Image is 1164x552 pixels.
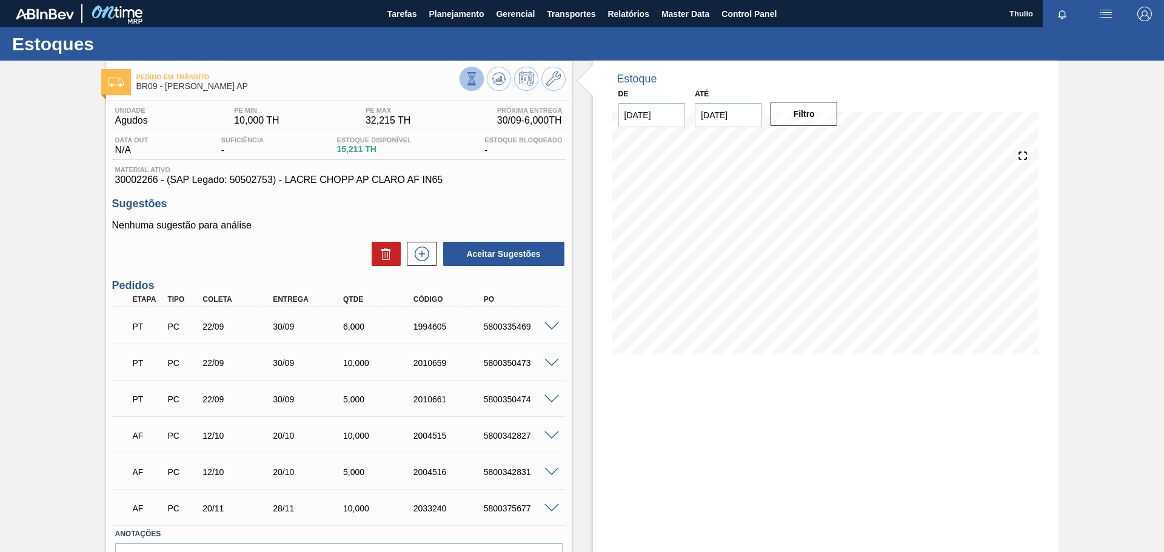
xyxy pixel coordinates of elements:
[112,198,566,210] h3: Sugestões
[340,394,419,404] div: 5,000
[497,107,563,114] span: Próxima Entrega
[133,467,163,477] p: AF
[270,394,349,404] div: 30/09/2025
[410,295,489,304] div: Código
[617,73,657,85] div: Estoque
[218,136,267,156] div: -
[130,295,166,304] div: Etapa
[487,67,511,91] button: Atualizar Gráfico
[340,504,419,513] div: 10,000
[340,358,419,368] div: 10,000
[340,295,419,304] div: Qtde
[481,467,560,477] div: 5800342831
[270,504,349,513] div: 28/11/2025
[618,90,629,98] label: De
[130,313,166,340] div: Pedido em Trânsito
[661,7,709,21] span: Master Data
[366,107,410,114] span: PE MAX
[199,431,278,441] div: 12/10/2025
[133,504,163,513] p: AF
[481,504,560,513] div: 5800375677
[541,67,566,91] button: Ir ao Master Data / Geral
[164,467,201,477] div: Pedido de Compra
[115,175,563,185] span: 30002266 - (SAP Legado: 50502753) - LACRE CHOPP AP CLARO AF IN65
[410,431,489,441] div: 2004515
[340,322,419,331] div: 6,000
[164,322,201,331] div: Pedido de Compra
[410,358,489,368] div: 2010659
[481,431,560,441] div: 5800342827
[16,8,74,19] img: TNhmsLtSVTkK8tSr43FrP2fwEKptu5GPRR3wAAAABJRU5ErkJggg==
[199,394,278,404] div: 22/09/2025
[771,102,838,126] button: Filtro
[366,115,410,126] span: 32,215 TH
[234,107,279,114] span: PE MIN
[112,136,152,156] div: N/A
[443,242,564,266] button: Aceitar Sugestões
[164,358,201,368] div: Pedido de Compra
[164,394,201,404] div: Pedido de Compra
[514,67,538,91] button: Programar Estoque
[695,103,762,127] input: dd/mm/yyyy
[12,37,227,51] h1: Estoques
[270,322,349,331] div: 30/09/2025
[270,295,349,304] div: Entrega
[1099,7,1113,21] img: userActions
[115,525,563,543] label: Anotações
[133,358,163,368] p: PT
[481,358,560,368] div: 5800350473
[130,495,166,522] div: Aguardando Faturamento
[164,504,201,513] div: Pedido de Compra
[164,431,201,441] div: Pedido de Compra
[136,82,460,91] span: BR09 - LACRE CHOPP AP
[337,145,412,154] span: 15,211 TH
[340,431,419,441] div: 10,000
[199,295,278,304] div: Coleta
[695,90,709,98] label: Até
[496,7,535,21] span: Gerencial
[401,242,437,266] div: Nova sugestão
[340,467,419,477] div: 5,000
[130,422,166,449] div: Aguardando Faturamento
[387,7,417,21] span: Tarefas
[234,115,279,126] span: 10,000 TH
[199,467,278,477] div: 12/10/2025
[437,241,566,267] div: Aceitar Sugestões
[130,459,166,485] div: Aguardando Faturamento
[547,7,595,21] span: Transportes
[481,394,560,404] div: 5800350474
[410,394,489,404] div: 2010661
[270,358,349,368] div: 30/09/2025
[164,295,201,304] div: Tipo
[410,504,489,513] div: 2033240
[481,295,560,304] div: PO
[721,7,777,21] span: Control Panel
[1137,7,1152,21] img: Logout
[115,115,148,126] span: Agudos
[199,504,278,513] div: 20/11/2025
[199,358,278,368] div: 22/09/2025
[115,136,149,144] span: Data out
[115,107,148,114] span: Unidade
[112,279,566,292] h3: Pedidos
[1043,5,1082,22] button: Notificações
[112,220,566,231] p: Nenhuma sugestão para análise
[366,242,401,266] div: Excluir Sugestões
[460,67,484,91] button: Visão Geral dos Estoques
[337,136,412,144] span: Estoque Disponível
[133,394,163,404] p: PT
[221,136,264,144] span: Suficiência
[410,322,489,331] div: 1994605
[429,7,484,21] span: Planejamento
[136,73,460,81] span: Pedido em Trânsito
[481,322,560,331] div: 5800335469
[115,166,563,173] span: Material ativo
[497,115,563,126] span: 30/09 - 6,000 TH
[270,431,349,441] div: 20/10/2025
[130,350,166,376] div: Pedido em Trânsito
[270,467,349,477] div: 20/10/2025
[484,136,562,144] span: Estoque Bloqueado
[607,7,649,21] span: Relatórios
[130,386,166,413] div: Pedido em Trânsito
[199,322,278,331] div: 22/09/2025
